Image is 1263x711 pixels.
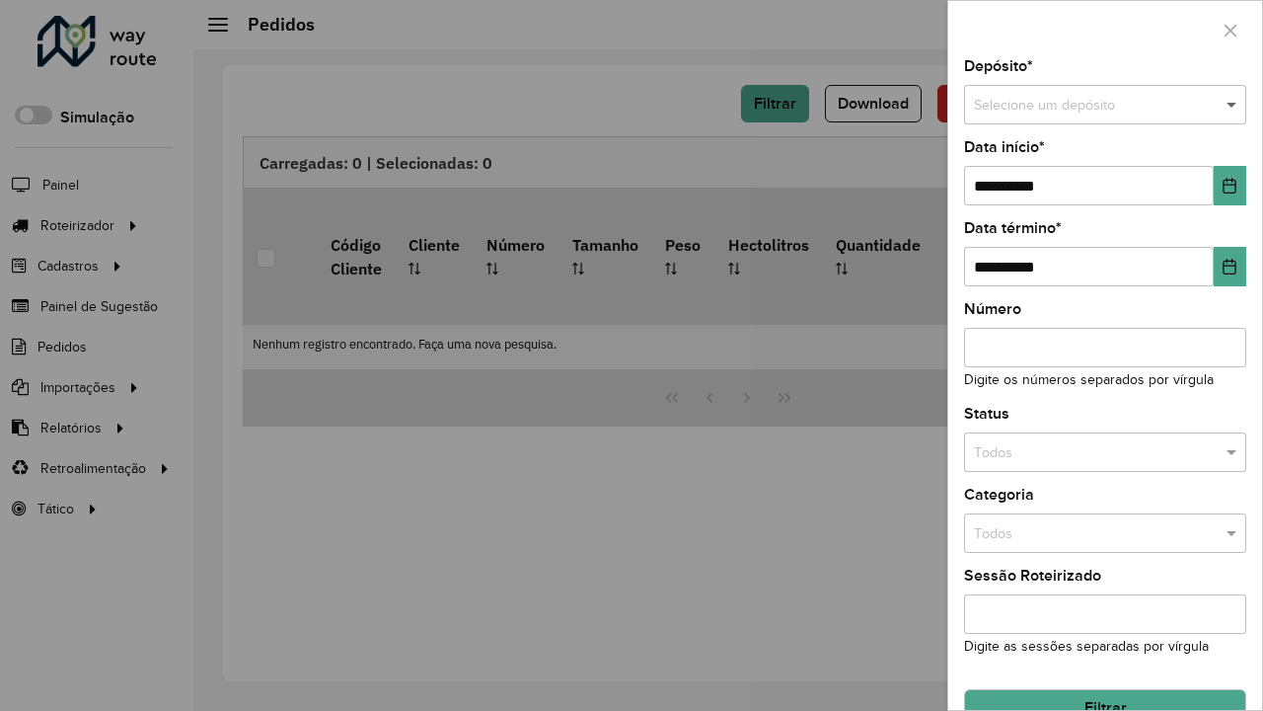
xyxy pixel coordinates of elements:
[1214,166,1246,205] button: Choose Date
[964,216,1062,240] label: Data término
[964,564,1101,588] label: Sessão Roteirizado
[964,483,1034,507] label: Categoria
[964,402,1009,426] label: Status
[964,372,1214,387] small: Digite os números separados por vírgula
[964,135,1045,159] label: Data início
[964,54,1033,78] label: Depósito
[964,297,1021,321] label: Número
[1214,247,1246,286] button: Choose Date
[964,639,1209,654] small: Digite as sessões separadas por vírgula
